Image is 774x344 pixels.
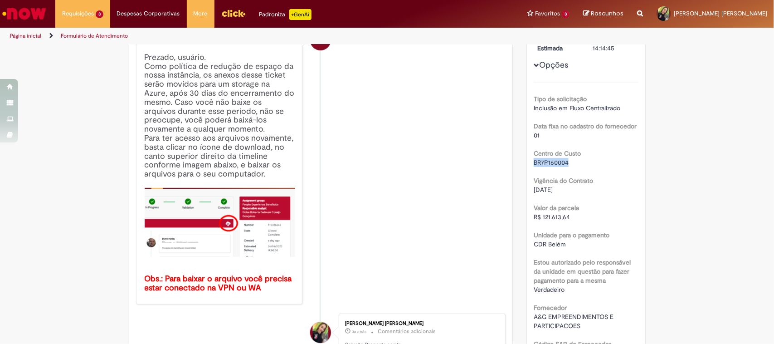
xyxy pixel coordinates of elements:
[534,204,579,212] b: Valor da parcela
[352,329,366,334] time: 24/03/2023 14:18:58
[145,274,294,293] b: Obs.: Para baixar o arquivo você precisa estar conectado na VPN ou WA
[310,322,331,343] div: Shirley Daniela Lisboa Da Silva
[145,53,296,293] h4: Prezado, usuário. Como política de redução de espaço da nossa instância, os anexos desse ticket s...
[221,6,246,20] img: click_logo_yellow_360x200.png
[562,10,570,18] span: 3
[96,10,103,18] span: 3
[534,213,570,221] span: R$ 121.613,64
[259,9,312,20] div: Padroniza
[7,28,509,44] ul: Trilhas de página
[534,158,569,167] span: BR7P160004
[534,304,567,312] b: Fornecedor
[534,258,631,285] b: Estou autorizado pelo responsável da unidade em questão para fazer pagamento para a mesma
[1,5,48,23] img: ServiceNow
[352,329,366,334] span: 3a atrás
[591,9,623,18] span: Rascunhos
[535,9,560,18] span: Favoritos
[534,285,565,294] span: Verdadeiro
[534,104,620,112] span: Inclusão em Fluxo Centralizado
[10,32,41,39] a: Página inicial
[534,95,587,103] b: Tipo de solicitação
[534,231,609,239] b: Unidade para o pagamento
[534,131,540,139] span: 01
[61,32,128,39] a: Formulário de Atendimento
[534,313,615,330] span: A&G EMPREENDIMENTOS E PARTICIPACOES
[534,240,566,248] span: CDR Belém
[117,9,180,18] span: Despesas Corporativas
[534,122,637,130] b: Data fixa no cadastro do fornecedor
[583,10,623,18] a: Rascunhos
[534,186,553,194] span: [DATE]
[345,321,496,326] div: [PERSON_NAME] [PERSON_NAME]
[145,188,296,257] img: x_mdbda_azure_blob.picture2.png
[534,177,593,185] b: Vigência do Contrato
[62,9,94,18] span: Requisições
[534,149,581,157] b: Centro de Custo
[289,9,312,20] p: +GenAi
[674,10,767,17] span: [PERSON_NAME] [PERSON_NAME]
[378,328,436,335] small: Comentários adicionais
[194,9,208,18] span: More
